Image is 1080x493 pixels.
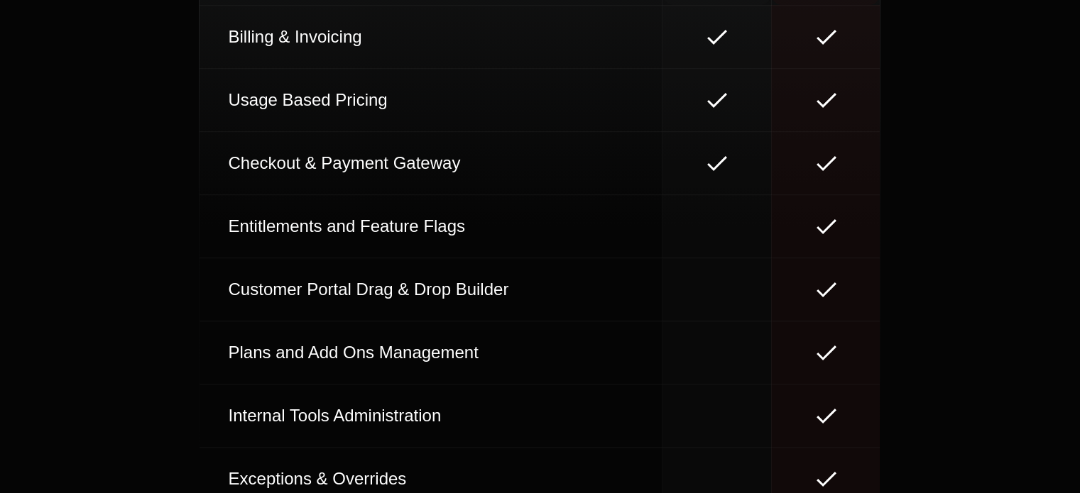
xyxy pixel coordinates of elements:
div: Usage Based Pricing [222,89,639,111]
div: Checkout & Payment Gateway [222,152,639,175]
div: Internal Tools Administration [222,404,639,427]
div: Billing & Invoicing [222,26,639,48]
div: Customer Portal Drag & Drop Builder [222,278,639,301]
div: Plans and Add Ons Management [222,341,639,364]
div: Entitlements and Feature Flags [222,215,639,238]
div: Exceptions & Overrides [222,467,639,490]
